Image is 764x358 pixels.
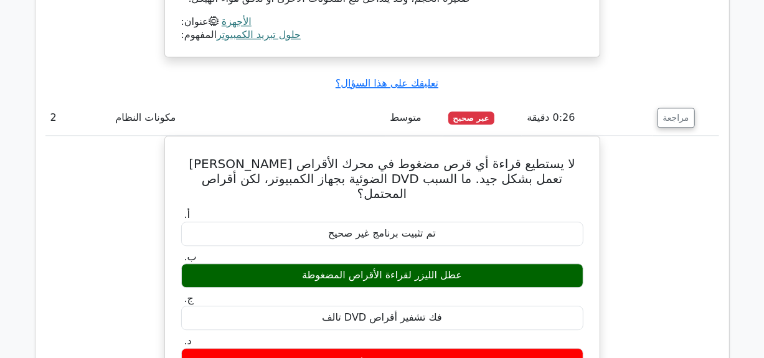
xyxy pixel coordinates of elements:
[217,29,301,40] a: حلول تبريد الكمبيوتر
[663,113,689,123] font: مراجعة
[184,293,194,304] font: ج.
[302,269,462,281] font: عطل الليزر لقراءة الأقراص المضغوطة
[184,335,192,347] font: د.
[658,108,695,128] button: مراجعة
[336,77,438,89] a: تعليقك على هذا السؤال؟
[184,251,197,263] font: ب.
[328,227,436,239] font: تم تثبيت برنامج غير صحيح
[181,29,217,40] font: المفهوم:
[453,114,489,123] font: غير صحيح
[181,16,209,27] font: عنوان:
[189,156,575,201] font: [PERSON_NAME] لا يستطيع قراءة أي قرص مضغوط في محرك الأقراص الضوئية بجهاز الكمبيوتر، لكن أقراص DVD...
[390,111,422,123] font: متوسط
[184,209,191,220] font: أ.
[322,311,442,323] font: فك تشفير أقراص DVD تالف
[50,111,57,123] font: 2
[527,111,575,123] font: 0:26 دقيقة
[115,111,176,123] font: مكونات النظام
[222,16,252,27] a: الأجهزة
